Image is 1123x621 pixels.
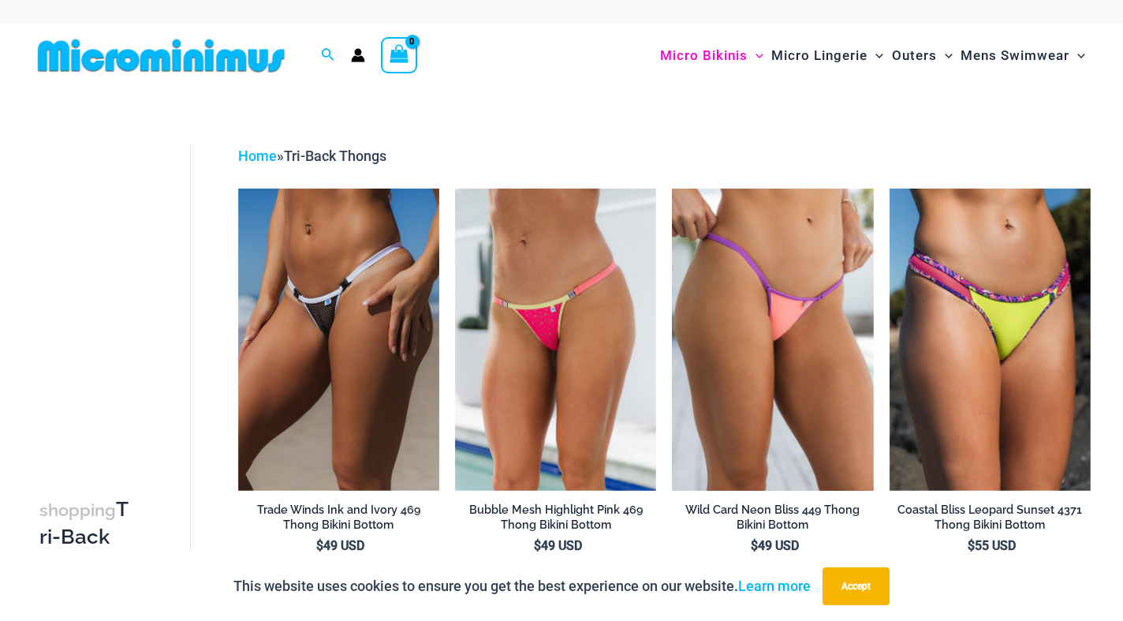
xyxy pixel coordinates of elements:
a: Bubble Mesh Highlight Pink 469 Thong Bikini Bottom [455,503,656,538]
nav: Site Navigation [654,29,1091,82]
button: Accept [823,567,890,605]
a: Wild Card Neon Bliss 449 Thong Bikini Bottom [672,503,873,538]
span: Mens Swimwear [961,36,1069,76]
span: Tri-Back Thongs [284,148,386,164]
span: Outers [892,36,937,76]
a: Wild Card Neon Bliss 449 Thong 01Wild Card Neon Bliss 449 Thong 02Wild Card Neon Bliss 449 Thong 02 [672,189,873,491]
h3: Tri-Back Thongs [39,496,135,577]
bdi: 49 USD [534,538,582,553]
span: » [238,148,386,164]
span: $ [751,538,758,553]
a: Trade Winds Ink and Ivory 469 Thong Bikini Bottom [238,503,439,538]
p: This website uses cookies to ensure you get the best experience on our website. [233,574,811,598]
a: Mens SwimwearMenu ToggleMenu Toggle [957,32,1089,80]
a: Micro LingerieMenu ToggleMenu Toggle [767,32,887,80]
a: Tradewinds Ink and Ivory 469 Thong 01Tradewinds Ink and Ivory 469 Thong 02Tradewinds Ink and Ivor... [238,189,439,491]
img: Coastal Bliss Leopard Sunset Thong Bikini 03 [890,189,1091,491]
img: MM SHOP LOGO FLAT [32,38,291,73]
span: shopping [39,500,116,520]
img: Tradewinds Ink and Ivory 469 Thong 01 [238,189,439,491]
span: $ [534,538,541,553]
h2: Wild Card Neon Bliss 449 Thong Bikini Bottom [672,503,873,532]
a: Coastal Bliss Leopard Sunset Thong Bikini 03Coastal Bliss Leopard Sunset 4371 Thong Bikini 02Coas... [890,189,1091,491]
a: Bubble Mesh Highlight Pink 469 Thong 01Bubble Mesh Highlight Pink 469 Thong 02Bubble Mesh Highlig... [455,189,656,491]
a: Coastal Bliss Leopard Sunset 4371 Thong Bikini Bottom [890,503,1091,538]
a: OutersMenu ToggleMenu Toggle [888,32,957,80]
h2: Trade Winds Ink and Ivory 469 Thong Bikini Bottom [238,503,439,532]
bdi: 49 USD [751,538,799,553]
a: Search icon link [321,46,335,65]
span: $ [316,538,323,553]
a: Home [238,148,277,164]
h2: Bubble Mesh Highlight Pink 469 Thong Bikini Bottom [455,503,656,532]
span: Menu Toggle [937,36,953,76]
a: Learn more [738,578,811,594]
bdi: 55 USD [968,538,1016,553]
span: Menu Toggle [1069,36,1085,76]
h2: Coastal Bliss Leopard Sunset 4371 Thong Bikini Bottom [890,503,1091,532]
img: Bubble Mesh Highlight Pink 469 Thong 01 [455,189,656,491]
span: Menu Toggle [867,36,883,76]
iframe: TrustedSite Certified [39,132,181,447]
a: View Shopping Cart, empty [381,37,417,73]
bdi: 49 USD [316,538,364,553]
span: Menu Toggle [748,36,763,76]
span: $ [968,538,975,553]
a: Account icon link [351,48,365,62]
a: Micro BikinisMenu ToggleMenu Toggle [656,32,767,80]
span: Micro Lingerie [771,36,867,76]
span: Micro Bikinis [660,36,748,76]
img: Wild Card Neon Bliss 449 Thong 01 [672,189,873,491]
